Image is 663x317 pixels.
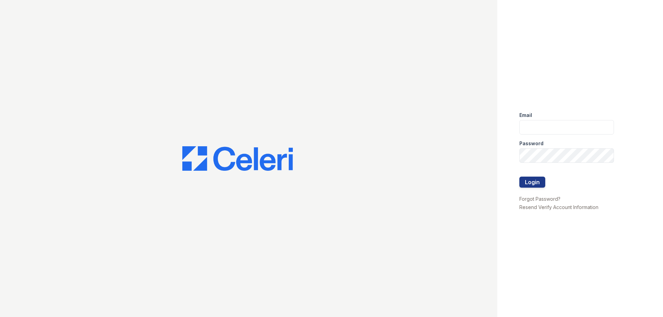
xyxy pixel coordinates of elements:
[182,146,293,171] img: CE_Logo_Blue-a8612792a0a2168367f1c8372b55b34899dd931a85d93a1a3d3e32e68fde9ad4.png
[519,177,545,188] button: Login
[519,204,598,210] a: Resend Verify Account Information
[519,140,544,147] label: Password
[519,196,560,202] a: Forgot Password?
[519,112,532,119] label: Email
